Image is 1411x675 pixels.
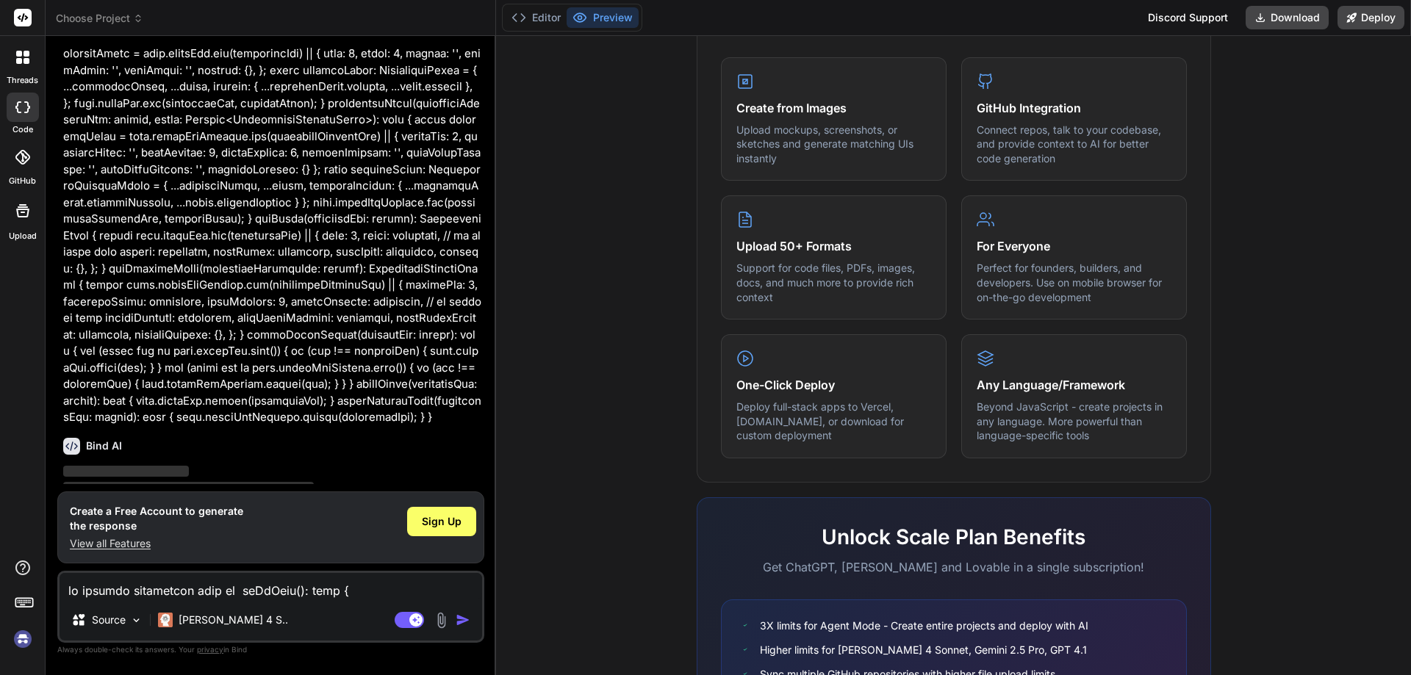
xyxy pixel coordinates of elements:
[179,613,288,627] p: [PERSON_NAME] 4 S..
[12,123,33,136] label: code
[422,514,462,529] span: Sign Up
[760,642,1087,657] span: Higher limits for [PERSON_NAME] 4 Sonnet, Gemini 2.5 Pro, GPT 4.1
[736,261,931,304] p: Support for code files, PDFs, images, docs, and much more to provide rich context
[456,613,470,627] img: icon
[56,11,143,26] span: Choose Project
[7,74,38,87] label: threads
[977,123,1171,166] p: Connect repos, talk to your codebase, and provide context to AI for better code generation
[86,438,122,453] h6: Bind AI
[721,521,1187,552] h2: Unlock Scale Plan Benefits
[736,237,931,255] h4: Upload 50+ Formats
[63,466,189,477] span: ‌
[197,645,223,654] span: privacy
[70,504,243,533] h1: Create a Free Account to generate the response
[433,612,450,629] img: attachment
[977,261,1171,304] p: Perfect for founders, builders, and developers. Use on mobile browser for on-the-go development
[130,614,143,627] img: Pick Models
[736,400,931,443] p: Deploy full-stack apps to Vercel, [DOMAIN_NAME], or download for custom deployment
[10,627,35,651] img: signin
[760,618,1088,633] span: 3X limits for Agent Mode - Create entire projects and deploy with AI
[977,99,1171,117] h4: GitHub Integration
[1246,6,1329,29] button: Download
[736,99,931,117] h4: Create from Images
[57,643,484,657] p: Always double-check its answers. Your in Bind
[567,7,639,28] button: Preview
[977,237,1171,255] h4: For Everyone
[9,230,37,242] label: Upload
[1338,6,1404,29] button: Deploy
[1139,6,1237,29] div: Discord Support
[63,482,314,493] span: ‌
[92,613,126,627] p: Source
[9,175,36,187] label: GitHub
[70,536,243,551] p: View all Features
[158,613,173,627] img: Claude 4 Sonnet
[977,400,1171,443] p: Beyond JavaScript - create projects in any language. More powerful than language-specific tools
[977,376,1171,394] h4: Any Language/Framework
[506,7,567,28] button: Editor
[721,558,1187,576] p: Get ChatGPT, [PERSON_NAME] and Lovable in a single subscription!
[736,376,931,394] h4: One-Click Deploy
[736,123,931,166] p: Upload mockups, screenshots, or sketches and generate matching UIs instantly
